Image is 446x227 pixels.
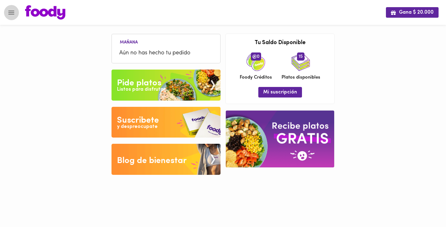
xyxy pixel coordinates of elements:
[282,74,320,81] span: Platos disponibles
[247,52,265,71] img: credits-package.png
[4,5,19,20] button: Menu
[252,54,257,59] img: foody-creditos.png
[117,77,161,89] div: Pide platos
[258,87,302,97] button: Mi suscripción
[240,74,272,81] span: Foody Créditos
[111,70,221,101] img: Pide un Platos
[291,52,310,71] img: icon_dishes.png
[117,114,159,127] div: Suscribete
[117,123,158,130] div: y despreocupate
[111,144,221,175] img: Blog de bienestar
[117,86,165,93] div: Listos para disfrutar
[391,10,434,16] span: Gana $ 20.000
[226,111,334,167] img: referral-banner.png
[117,155,187,167] div: Blog de bienestar
[410,191,440,221] iframe: Messagebird Livechat Widget
[115,39,143,45] li: Mañana
[297,52,304,61] span: 15
[230,40,330,46] h3: Tu Saldo Disponible
[251,52,261,61] span: 0
[263,89,297,95] span: Mi suscripción
[25,5,65,20] img: logo.png
[111,107,221,138] img: Disfruta bajar de peso
[386,7,439,17] button: Gana $ 20.000
[119,49,213,57] span: Aún no has hecho tu pedido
